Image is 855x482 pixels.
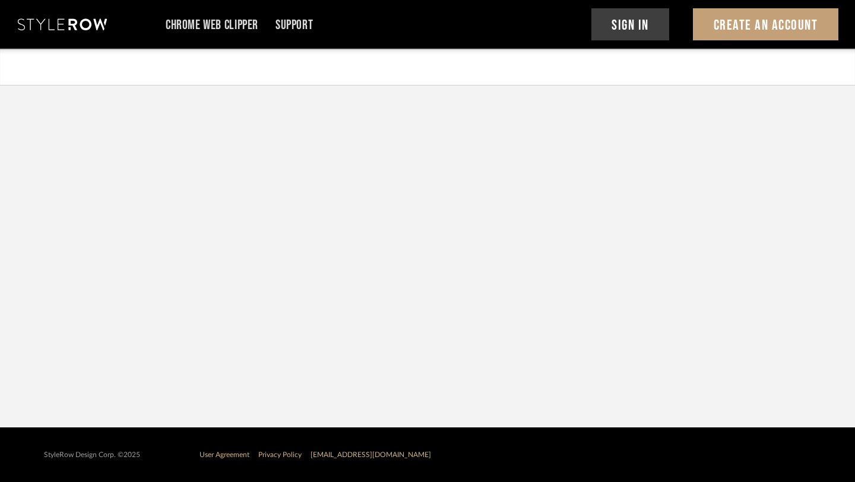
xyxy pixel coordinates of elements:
div: StyleRow Design Corp. ©2025 [44,451,140,459]
a: [EMAIL_ADDRESS][DOMAIN_NAME] [311,451,431,458]
a: Chrome Web Clipper [166,20,258,30]
a: User Agreement [199,451,249,458]
a: Privacy Policy [258,451,302,458]
a: Support [275,20,313,30]
button: Sign In [591,8,670,40]
button: Create An Account [693,8,838,40]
